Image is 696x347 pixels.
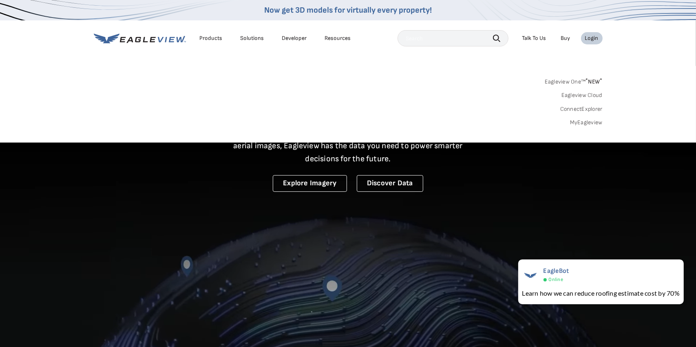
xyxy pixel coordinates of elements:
[264,5,432,15] a: Now get 3D models for virtually every property!
[241,35,264,42] div: Solutions
[561,35,570,42] a: Buy
[223,126,473,165] p: A new era starts here. Built on more than 3.5 billion high-resolution aerial images, Eagleview ha...
[560,105,603,113] a: ConnectExplorer
[398,30,508,46] input: Search
[200,35,223,42] div: Products
[549,277,563,283] span: Online
[561,92,603,99] a: Eagleview Cloud
[585,35,599,42] div: Login
[570,119,603,126] a: MyEagleview
[522,35,546,42] div: Talk To Us
[357,175,423,192] a: Discover Data
[545,76,603,85] a: Eagleview One™*NEW*
[273,175,347,192] a: Explore Imagery
[586,78,602,85] span: NEW
[282,35,307,42] a: Developer
[522,288,680,298] div: Learn how we can reduce roofing estimate cost by 70%
[325,35,351,42] div: Resources
[544,267,569,275] span: EagleBot
[522,267,539,283] img: EagleBot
